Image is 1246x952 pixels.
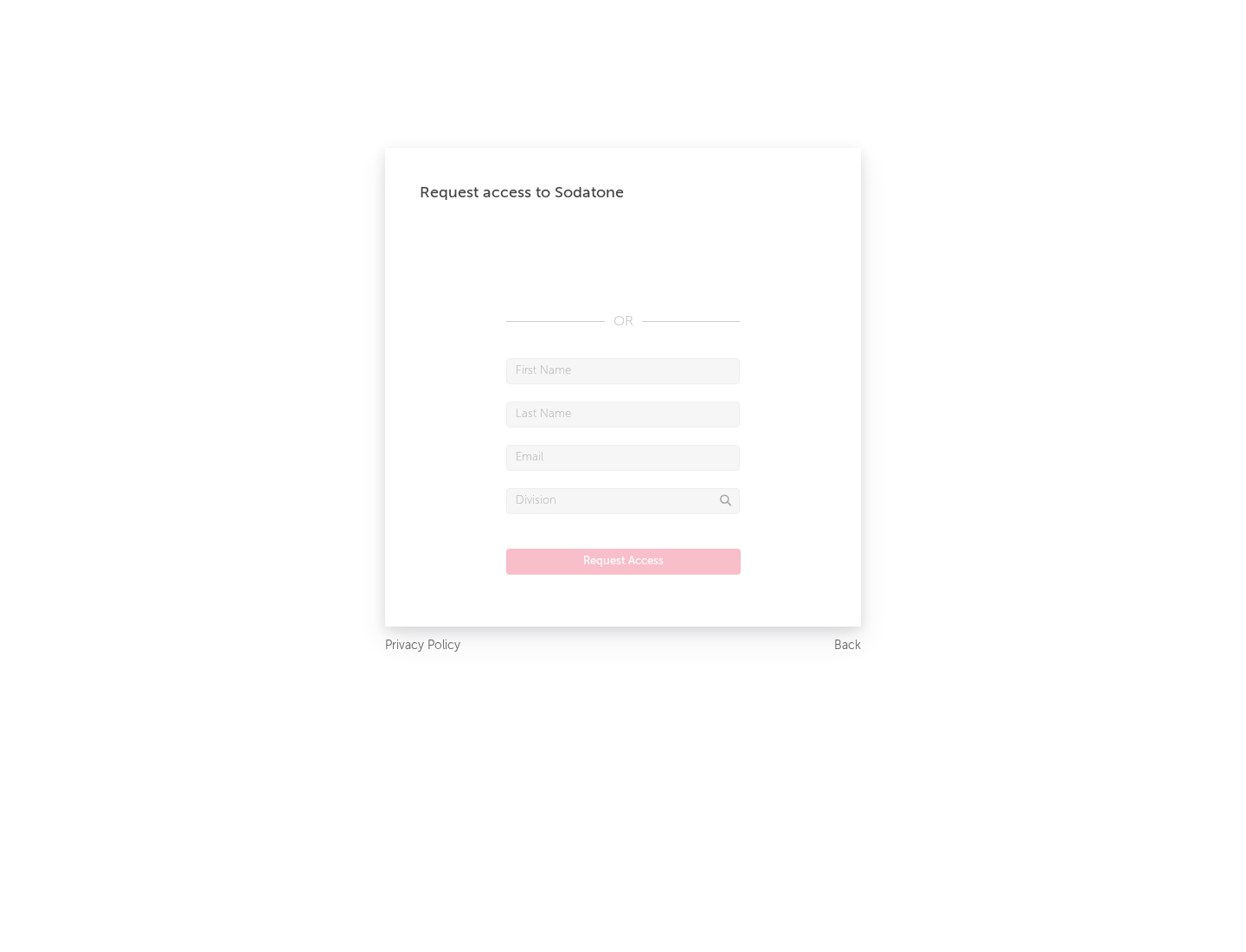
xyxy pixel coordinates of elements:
button: Request Access [506,549,741,575]
a: Back [834,635,861,657]
input: Email [506,445,740,471]
input: Last Name [506,402,740,428]
input: First Name [506,358,740,384]
a: Privacy Policy [385,635,460,657]
div: OR [506,312,740,332]
input: Division [506,488,740,514]
div: Request access to Sodatone [420,183,826,203]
